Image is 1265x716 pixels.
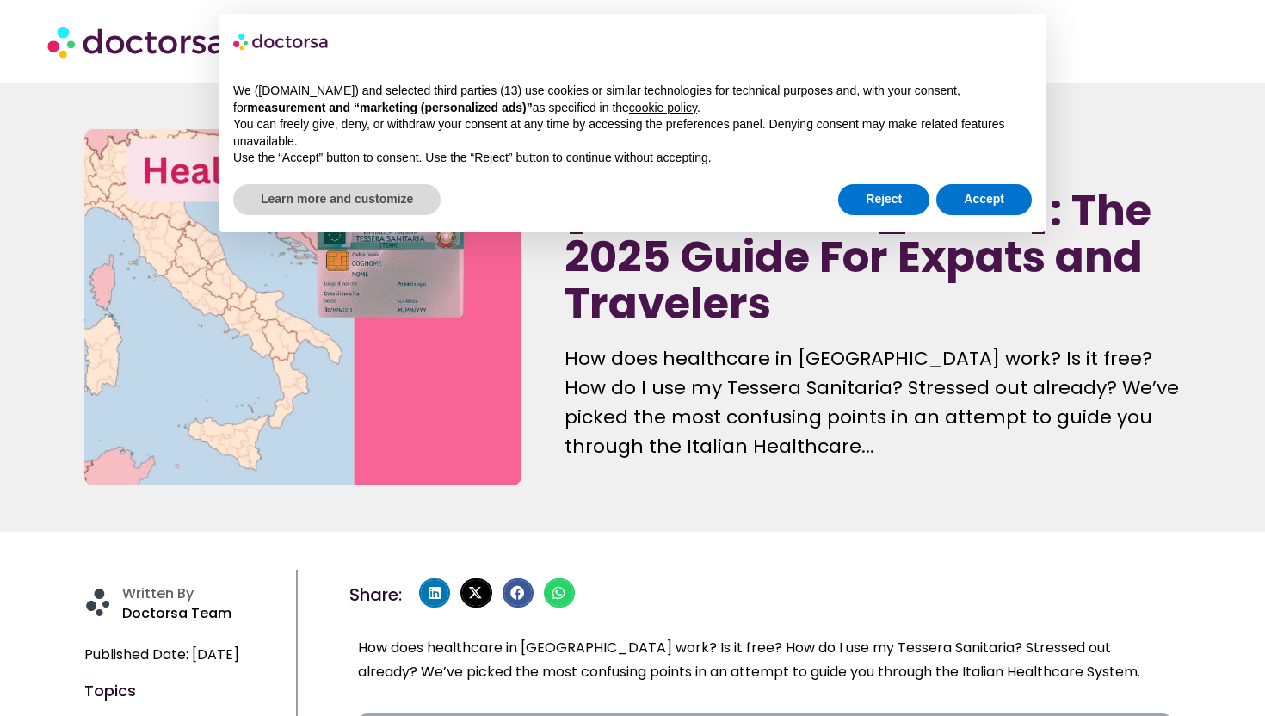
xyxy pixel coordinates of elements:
span: ? Stressed out already? We’ve picked the most confusing points in an attempt to guide you through... [358,638,1140,682]
p: We ([DOMAIN_NAME]) and selected third parties (13) use cookies or similar technologies for techni... [233,83,1032,116]
p: Use the “Accept” button to consent. Use the “Reject” button to continue without accepting. [233,150,1032,167]
p: Doctorsa Team [122,602,287,626]
span: Published Date: [DATE] [84,643,239,667]
p: You can freely give, deny, or withdraw your consent at any time by accessing the preferences pane... [233,116,1032,150]
div: Share on whatsapp [544,578,575,608]
img: healthcare system in italy [84,129,521,485]
h4: Written By [122,585,287,602]
h4: Share: [349,586,402,603]
div: Share on facebook [503,578,534,608]
span: How does healthcare in [GEOGRAPHIC_DATA] work? Is it free? How do I use my [358,638,894,657]
button: Learn more and customize [233,184,441,215]
h1: Healthcare in [GEOGRAPHIC_DATA]: The 2025 Guide For Expats and Travelers [565,141,1181,327]
h4: Topics [84,684,287,698]
strong: measurement and “marketing (personalized ads)” [247,101,532,114]
span: Tessera Sanitaria [898,638,1015,657]
div: Share on linkedin [419,578,450,608]
a: cookie policy [629,101,697,114]
div: Share on x-twitter [460,578,491,608]
img: logo [233,28,330,55]
p: How does healthcare in [GEOGRAPHIC_DATA] work? Is it free? How do I use my Tessera Sanitaria? Str... [565,344,1181,461]
button: Reject [838,184,929,215]
button: Accept [936,184,1032,215]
